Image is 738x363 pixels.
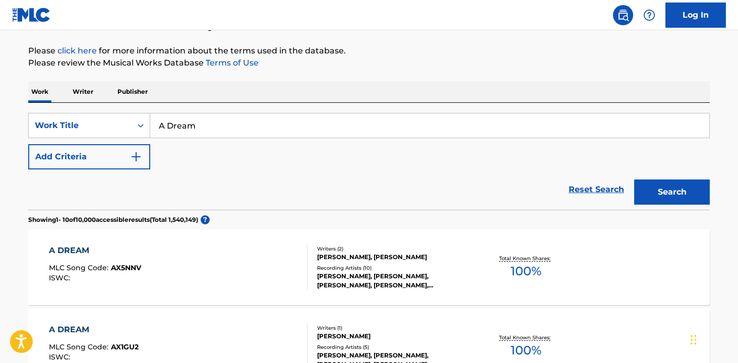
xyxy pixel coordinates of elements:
[49,324,139,336] div: A DREAM
[204,58,259,68] a: Terms of Use
[499,334,553,341] p: Total Known Shares:
[28,57,710,69] p: Please review the Musical Works Database
[691,325,697,355] div: Drag
[28,113,710,210] form: Search Form
[634,179,710,205] button: Search
[639,5,659,25] div: Help
[130,151,142,163] img: 9d2ae6d4665cec9f34b9.svg
[49,352,73,361] span: ISWC :
[317,253,469,262] div: [PERSON_NAME], [PERSON_NAME]
[511,262,541,280] span: 100 %
[111,263,141,272] span: AX5NNV
[28,144,150,169] button: Add Criteria
[317,272,469,290] div: [PERSON_NAME], [PERSON_NAME], [PERSON_NAME], [PERSON_NAME], [PERSON_NAME]
[688,315,738,363] iframe: Chat Widget
[317,245,469,253] div: Writers ( 2 )
[49,273,73,282] span: ISWC :
[564,178,629,201] a: Reset Search
[70,81,96,102] p: Writer
[12,8,51,22] img: MLC Logo
[111,342,139,351] span: AX1GU2
[57,46,97,55] a: click here
[617,9,629,21] img: search
[665,3,726,28] a: Log In
[28,229,710,305] a: A DREAMMLC Song Code:AX5NNVISWC:Writers (2)[PERSON_NAME], [PERSON_NAME]Recording Artists (10)[PER...
[201,215,210,224] span: ?
[317,332,469,341] div: [PERSON_NAME]
[317,324,469,332] div: Writers ( 1 )
[49,245,141,257] div: A DREAM
[317,264,469,272] div: Recording Artists ( 10 )
[35,119,126,132] div: Work Title
[499,255,553,262] p: Total Known Shares:
[613,5,633,25] a: Public Search
[28,81,51,102] p: Work
[511,341,541,359] span: 100 %
[643,9,655,21] img: help
[317,343,469,351] div: Recording Artists ( 5 )
[28,215,198,224] p: Showing 1 - 10 of 10,000 accessible results (Total 1,540,149 )
[114,81,151,102] p: Publisher
[28,45,710,57] p: Please for more information about the terms used in the database.
[49,263,111,272] span: MLC Song Code :
[49,342,111,351] span: MLC Song Code :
